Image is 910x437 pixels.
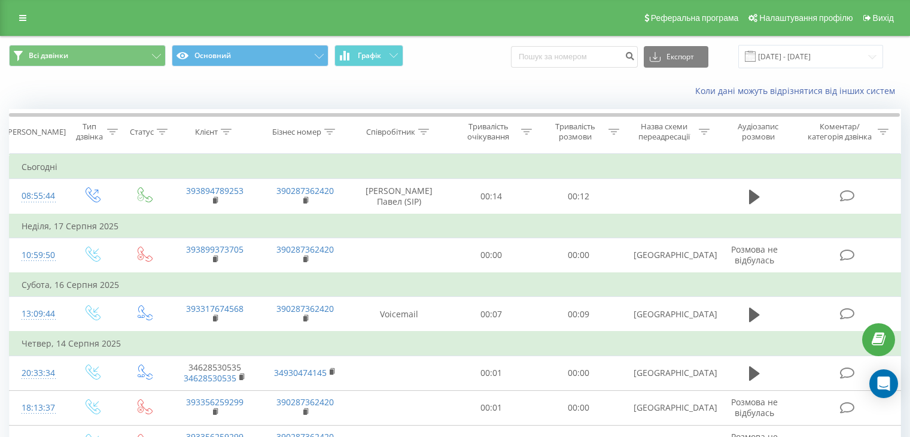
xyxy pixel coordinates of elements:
[10,332,901,356] td: Четвер, 14 Серпня 2025
[10,155,901,179] td: Сьогодні
[9,45,166,66] button: Всі дзвінки
[22,396,53,420] div: 18:13:37
[10,214,901,238] td: Неділя, 17 Серпня 2025
[272,127,321,137] div: Бізнес номер
[22,184,53,208] div: 08:55:44
[448,179,535,214] td: 00:14
[535,356,622,390] td: 00:00
[22,244,53,267] div: 10:59:50
[622,390,712,425] td: [GEOGRAPHIC_DATA]
[622,356,712,390] td: [GEOGRAPHIC_DATA]
[334,45,403,66] button: Графік
[276,185,334,196] a: 390287362420
[535,238,622,273] td: 00:00
[10,273,901,297] td: Субота, 16 Серпня 2025
[186,244,244,255] a: 393899373705
[759,13,853,23] span: Налаштування профілю
[459,122,519,142] div: Тривалість очікування
[535,297,622,332] td: 00:09
[75,122,104,142] div: Тип дзвінка
[195,127,218,137] div: Клієнт
[186,396,244,408] a: 393356259299
[644,46,708,68] button: Експорт
[29,51,68,60] span: Всі дзвінки
[546,122,605,142] div: Тривалість розмови
[448,390,535,425] td: 00:01
[276,303,334,314] a: 390287362420
[351,179,448,214] td: [PERSON_NAME] Павел (SIP)
[511,46,638,68] input: Пошук за номером
[448,356,535,390] td: 00:01
[276,244,334,255] a: 390287362420
[622,238,712,273] td: [GEOGRAPHIC_DATA]
[448,238,535,273] td: 00:00
[633,122,696,142] div: Назва схеми переадресації
[172,45,328,66] button: Основний
[535,390,622,425] td: 00:00
[186,185,244,196] a: 393894789253
[358,51,381,60] span: Графік
[873,13,894,23] span: Вихід
[723,122,793,142] div: Аудіозапис розмови
[274,367,327,378] a: 34930474145
[731,244,778,266] span: Розмова не відбулась
[22,302,53,326] div: 13:09:44
[448,297,535,332] td: 00:07
[184,372,236,384] a: 34628530535
[186,303,244,314] a: 393317674568
[695,85,901,96] a: Коли дані можуть відрізнятися вiд інших систем
[731,396,778,418] span: Розмова не відбулась
[805,122,875,142] div: Коментар/категорія дзвінка
[366,127,415,137] div: Співробітник
[169,356,260,390] td: 34628530535
[276,396,334,408] a: 390287362420
[651,13,739,23] span: Реферальна програма
[351,297,448,332] td: Voicemail
[535,179,622,214] td: 00:12
[22,362,53,385] div: 20:33:34
[869,369,898,398] div: Open Intercom Messenger
[130,127,154,137] div: Статус
[622,297,712,332] td: [GEOGRAPHIC_DATA]
[5,127,66,137] div: [PERSON_NAME]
